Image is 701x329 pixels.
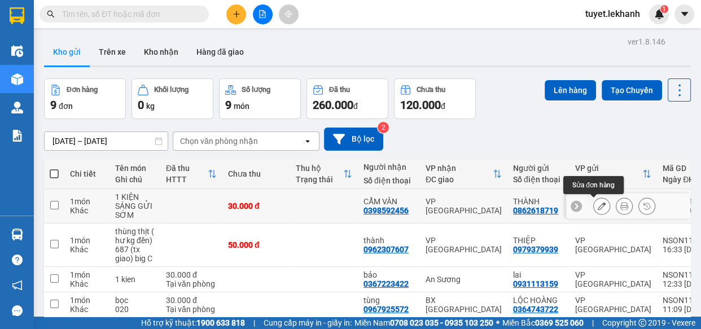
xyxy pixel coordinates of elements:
img: solution-icon [11,130,23,142]
span: ⚪️ [496,321,500,325]
div: Khác [70,305,104,314]
div: 1 kien [115,275,155,284]
span: 260.000 [313,98,353,112]
div: tùng [363,296,414,305]
div: Khác [70,245,104,254]
div: Khác [70,279,104,288]
div: 0962307607 [363,245,409,254]
div: 30.000 đ [228,201,284,210]
button: Hàng đã giao [187,38,253,65]
div: 0364743722 [513,305,558,314]
div: 50.000 đ [228,240,284,249]
button: plus [226,5,246,24]
div: 1 KIỆN [115,192,155,201]
div: Người nhận [363,163,414,172]
div: thành [363,236,414,245]
span: tuyet.lekhanh [576,7,649,21]
div: VP [GEOGRAPHIC_DATA] [426,197,502,215]
button: Bộ lọc [324,128,383,151]
div: Tên món [115,164,155,173]
div: bọc [115,296,155,305]
div: Người gửi [513,164,564,173]
div: lai [513,270,564,279]
strong: 1900 633 818 [196,318,245,327]
img: warehouse-icon [11,45,23,57]
div: 0398592456 [363,206,409,215]
div: 1 món [70,270,104,279]
div: Số điện thoại [513,175,564,184]
div: Chi tiết [70,169,104,178]
img: warehouse-icon [11,102,23,113]
img: warehouse-icon [11,73,23,85]
div: 0967925572 [363,305,409,314]
div: VP [GEOGRAPHIC_DATA] [575,270,651,288]
span: aim [284,10,292,18]
div: Đã thu [166,164,208,173]
div: Khác [70,206,104,215]
div: 1 món [70,236,104,245]
div: 30.000 đ [166,270,217,279]
button: aim [279,5,299,24]
span: món [234,102,249,111]
img: warehouse-icon [11,229,23,240]
div: BX [GEOGRAPHIC_DATA] [426,296,502,314]
div: VP [GEOGRAPHIC_DATA] [426,236,502,254]
div: ver 1.8.146 [628,36,665,48]
div: VP gửi [575,164,642,173]
span: plus [233,10,240,18]
button: Tạo Chuyến [602,80,662,100]
th: Toggle SortBy [569,159,657,189]
div: Trạng thái [296,175,343,184]
button: Số lượng9món [219,78,301,119]
span: copyright [638,319,646,327]
input: Select a date range. [45,132,168,150]
button: Kho gửi [44,38,90,65]
span: | [253,317,255,329]
div: SÁNG GỬI SỚM [115,201,155,220]
span: Hỗ trợ kỹ thuật: [141,317,245,329]
div: Chưa thu [417,86,445,94]
span: question-circle [12,255,23,265]
span: kg [146,102,155,111]
div: Tại văn phòng [166,305,217,314]
div: 1 món [70,197,104,206]
span: caret-down [680,9,690,19]
div: Sửa đơn hàng [593,198,610,214]
div: 0367223422 [363,279,409,288]
div: Số lượng [242,86,270,94]
button: caret-down [674,5,694,24]
div: 0931113159 [513,279,558,288]
div: THÀNH [513,197,564,206]
div: 020 [115,305,155,314]
span: Miền Bắc [502,317,584,329]
div: Chưa thu [228,169,284,178]
div: 0862618719 [513,206,558,215]
div: An Sương [426,275,502,284]
strong: 0708 023 035 - 0935 103 250 [390,318,493,327]
span: 0 [138,98,144,112]
div: VP [GEOGRAPHIC_DATA] [575,296,651,314]
sup: 1 [660,5,668,13]
div: Chọn văn phòng nhận [180,135,258,147]
span: Miền Nam [354,317,493,329]
button: Kho nhận [135,38,187,65]
th: Toggle SortBy [160,159,222,189]
span: Cung cấp máy in - giấy in: [264,317,352,329]
strong: 0369 525 060 [535,318,584,327]
div: Thu hộ [296,164,343,173]
sup: 2 [378,122,389,133]
div: 1 món [70,296,104,305]
div: Sửa đơn hàng [563,176,624,194]
span: đơn [59,102,73,111]
div: Đơn hàng [67,86,98,94]
button: file-add [253,5,273,24]
span: file-add [259,10,266,18]
span: 1 [662,5,666,13]
div: 687 (tx giao) big C [115,245,155,263]
svg: open [303,137,312,146]
div: thùng thịt ( hư kg đền) [115,227,155,245]
div: Đã thu [329,86,350,94]
span: notification [12,280,23,291]
th: Toggle SortBy [290,159,358,189]
span: | [592,317,594,329]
